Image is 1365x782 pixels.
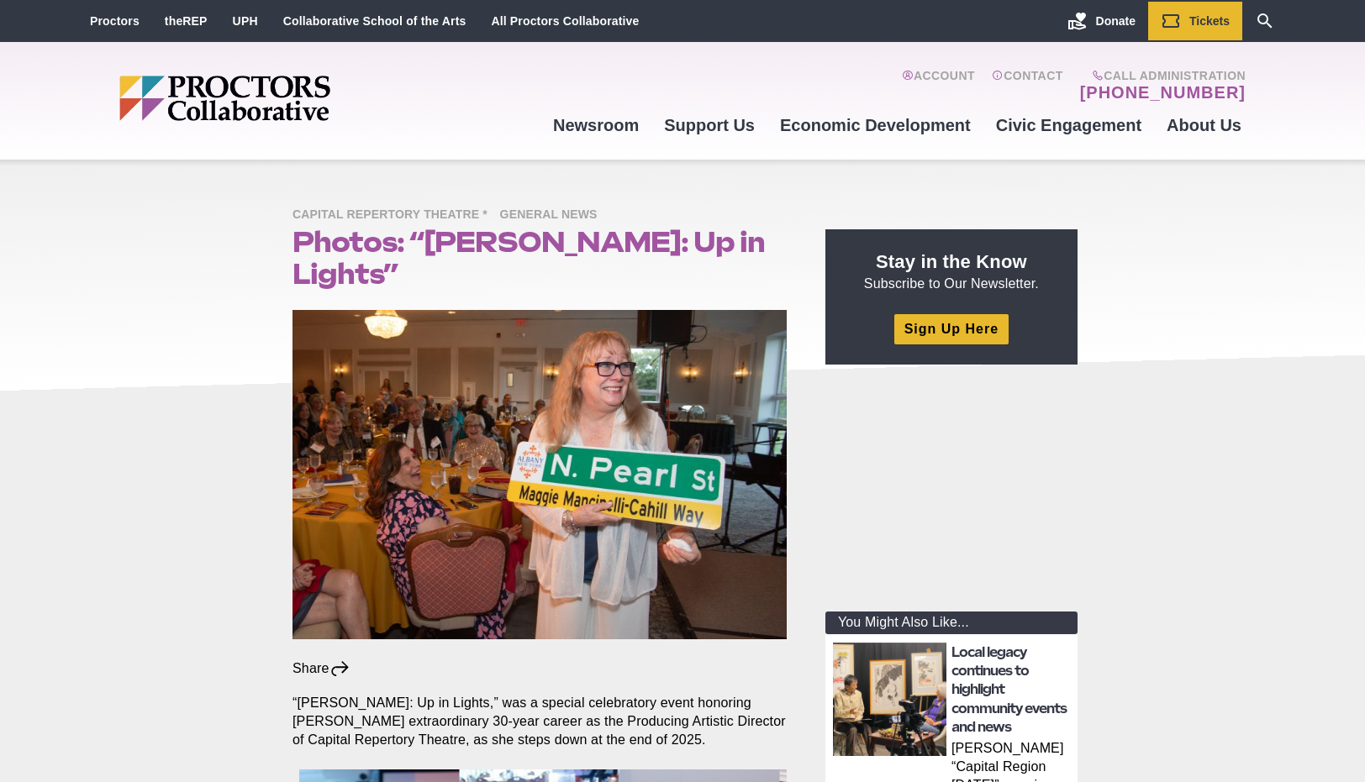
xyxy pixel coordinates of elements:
a: UPH [233,14,258,28]
a: Economic Development [767,102,983,148]
a: theREP [165,14,208,28]
a: [PHONE_NUMBER] [1080,82,1246,102]
div: Share [292,659,350,678]
a: Search [1242,2,1288,40]
span: Tickets [1189,14,1230,28]
iframe: Advertisement [825,385,1078,595]
span: Capital Repertory Theatre * [292,205,496,226]
a: Donate [1055,2,1148,40]
a: Civic Engagement [983,102,1154,148]
p: “[PERSON_NAME]: Up in Lights,” was a special celebratory event honoring [PERSON_NAME] extraordina... [292,694,787,749]
a: Local legacy continues to highlight community events and news [951,644,1067,736]
div: You Might Also Like... [825,611,1078,634]
strong: Stay in the Know [876,251,1027,272]
h1: Photos: “[PERSON_NAME]: Up in Lights” [292,226,787,290]
a: Collaborative School of the Arts [283,14,466,28]
a: Newsroom [540,102,651,148]
a: Sign Up Here [894,314,1009,344]
a: Capital Repertory Theatre * [292,207,496,221]
a: All Proctors Collaborative [491,14,639,28]
a: General News [500,207,606,221]
a: About Us [1154,102,1254,148]
a: Support Us [651,102,767,148]
img: thumbnail: Local legacy continues to highlight community events and news [833,643,946,756]
a: Account [902,69,975,102]
p: Subscribe to Our Newsletter. [846,249,1057,293]
a: Proctors [90,14,140,28]
a: Tickets [1148,2,1242,40]
img: Proctors logo [119,76,460,121]
span: Call Administration [1075,69,1246,82]
span: Donate [1096,14,1136,28]
span: General News [500,205,606,226]
a: Contact [992,69,1063,102]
